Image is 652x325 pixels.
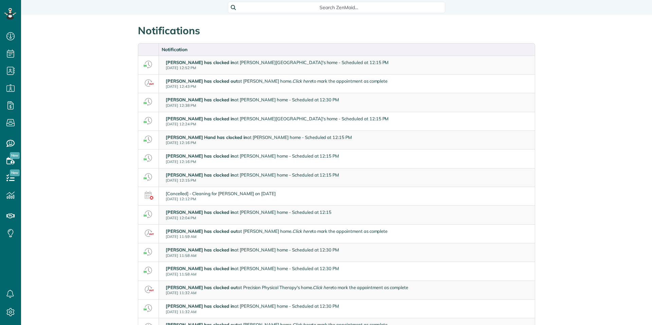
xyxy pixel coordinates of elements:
[166,153,339,164] div: at [PERSON_NAME] home - Scheduled at 12:15 PM
[159,225,535,243] a: [PERSON_NAME] has clocked outat [PERSON_NAME] home.Click hereto mark the appointment as complete[...
[166,216,331,221] small: [DATE] 12:04 PM
[166,153,234,159] strong: [PERSON_NAME] has clocked in
[166,134,352,146] div: at [PERSON_NAME] home - Scheduled at 12:15 PM
[166,97,339,108] div: at [PERSON_NAME] home - Scheduled at 12:30 PM
[166,247,234,252] strong: [PERSON_NAME] has clocked in
[166,266,234,271] strong: [PERSON_NAME] has clocked in
[166,228,238,234] strong: [PERSON_NAME] has clocked out
[166,178,339,183] small: [DATE] 12:15 PM
[166,234,387,240] small: [DATE] 11:59 AM
[159,75,535,93] a: [PERSON_NAME] has clocked outat [PERSON_NAME] home.Click hereto mark the appointment as complete[...
[166,135,247,140] strong: [PERSON_NAME] Hand has clocked in
[166,309,339,315] small: [DATE] 11:32 AM
[10,152,20,159] span: New
[166,228,387,240] div: at [PERSON_NAME] home. to mark the appointment as complete
[166,190,276,202] div: [Cancelled] - Cleaning for [PERSON_NAME] on [DATE]
[166,197,276,202] small: [DATE] 12:12 PM
[166,303,339,314] div: at [PERSON_NAME] home - Scheduled at 12:30 PM
[166,247,339,258] div: at [PERSON_NAME] home - Scheduled at 12:30 PM
[159,43,535,56] th: Notification
[166,78,387,89] div: at [PERSON_NAME] home. to mark the appointment as complete
[166,59,388,71] div: at [PERSON_NAME][GEOGRAPHIC_DATA]'s home - Scheduled at 12:15 PM
[166,253,339,259] small: [DATE] 11:58 AM
[159,131,535,149] a: [PERSON_NAME] Hand has clocked inat [PERSON_NAME] home - Scheduled at 12:15 PM[DATE] 12:16 PM
[166,116,388,127] div: at [PERSON_NAME][GEOGRAPHIC_DATA]'s home - Scheduled at 12:15 PM
[166,103,339,108] small: [DATE] 12:38 PM
[166,284,408,296] div: at Precision Physical Therapy's home. to mark the appointment as complete
[166,122,388,127] small: [DATE] 12:24 PM
[166,159,339,165] small: [DATE] 12:16 PM
[166,116,234,121] strong: [PERSON_NAME] has clocked in
[166,78,238,84] strong: [PERSON_NAME] has clocked out
[166,97,234,102] strong: [PERSON_NAME] has clocked in
[166,272,339,277] small: [DATE] 11:58 AM
[166,265,339,277] div: at [PERSON_NAME] home - Scheduled at 12:30 PM
[166,209,331,221] div: at [PERSON_NAME] home - Scheduled at 12:15
[159,187,535,205] a: [Cancelled] - Cleaning for [PERSON_NAME] on [DATE][DATE] 12:12 PM
[159,243,535,262] a: [PERSON_NAME] has clocked inat [PERSON_NAME] home - Scheduled at 12:30 PM[DATE] 11:58 AM
[159,206,535,224] a: [PERSON_NAME] has clocked inat [PERSON_NAME] home - Scheduled at 12:15[DATE] 12:04 PM
[10,169,20,176] span: New
[159,281,535,299] a: [PERSON_NAME] has clocked outat Precision Physical Therapy's home.Click hereto mark the appointme...
[159,112,535,130] a: [PERSON_NAME] has clocked inat [PERSON_NAME][GEOGRAPHIC_DATA]'s home - Scheduled at 12:15 PM[DATE...
[166,303,234,309] strong: [PERSON_NAME] has clocked in
[166,209,234,215] strong: [PERSON_NAME] has clocked in
[166,290,408,296] small: [DATE] 11:32 AM
[166,60,234,65] strong: [PERSON_NAME] has clocked in
[166,65,388,71] small: [DATE] 12:52 PM
[292,228,312,234] em: Click here
[313,285,332,290] em: Click here
[166,172,234,178] strong: [PERSON_NAME] has clocked in
[166,285,238,290] strong: [PERSON_NAME] has clocked out
[292,78,312,84] em: Click here
[159,300,535,318] a: [PERSON_NAME] has clocked inat [PERSON_NAME] home - Scheduled at 12:30 PM[DATE] 11:32 AM
[159,168,535,187] a: [PERSON_NAME] has clocked inat [PERSON_NAME] home - Scheduled at 12:15 PM[DATE] 12:15 PM
[138,25,535,36] h1: Notifications
[159,262,535,280] a: [PERSON_NAME] has clocked inat [PERSON_NAME] home - Scheduled at 12:30 PM[DATE] 11:58 AM
[159,149,535,168] a: [PERSON_NAME] has clocked inat [PERSON_NAME] home - Scheduled at 12:15 PM[DATE] 12:16 PM
[159,93,535,111] a: [PERSON_NAME] has clocked inat [PERSON_NAME] home - Scheduled at 12:30 PM[DATE] 12:38 PM
[159,56,535,74] a: [PERSON_NAME] has clocked inat [PERSON_NAME][GEOGRAPHIC_DATA]'s home - Scheduled at 12:15 PM[DATE...
[166,172,339,183] div: at [PERSON_NAME] home - Scheduled at 12:15 PM
[166,84,387,89] small: [DATE] 12:43 PM
[166,140,352,146] small: [DATE] 12:16 PM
